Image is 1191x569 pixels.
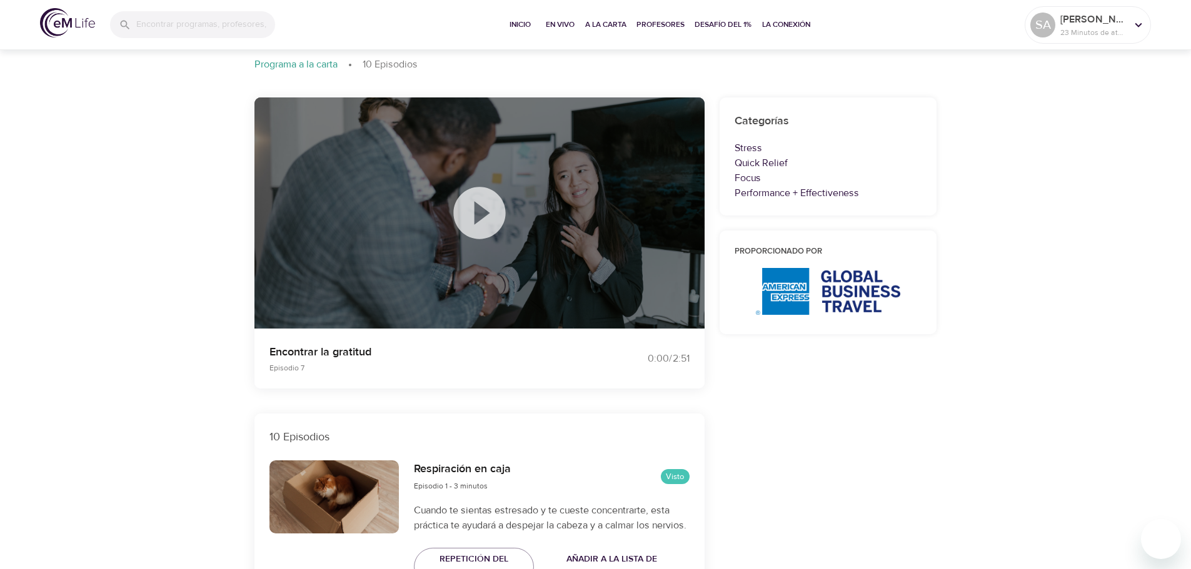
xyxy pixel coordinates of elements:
[414,460,511,478] h6: Respiración en caja
[269,362,581,374] p: Episodio 7
[136,11,275,38] input: Encontrar programas, profesores, etc...
[1030,12,1055,37] div: SA
[254,57,937,72] nav: breadcrumb
[756,268,900,315] img: AmEx%20GBT%20logo.png
[40,8,95,37] img: logo
[735,171,922,186] p: Focus
[695,18,752,31] span: Desafío del 1%
[735,156,922,171] p: Quick Relief
[414,481,488,491] span: Episodio 1 - 3 minutos
[363,57,418,72] p: 10 Episodios
[1060,27,1127,38] p: 23 Minutos de atención
[735,186,922,200] p: Performance + Effectiveness
[596,352,690,366] div: 0:00 / 2:51
[545,18,575,31] span: En vivo
[735,112,922,131] h6: Categorías
[585,18,626,31] span: A la carta
[1141,519,1181,559] iframe: Botón para iniciar la ventana de mensajería
[1060,12,1127,27] p: [PERSON_NAME]
[735,245,922,259] h6: Proporcionado por
[735,141,922,156] p: Stress
[269,344,581,360] p: Encontrar la gratitud
[269,428,690,445] p: 10 Episodios
[414,503,689,533] p: Cuando te sientas estresado y te cueste concentrarte, esta práctica te ayudará a despejar la cabe...
[254,57,338,72] p: Programa a la carta
[661,471,690,483] span: Visto
[505,18,535,31] span: Inicio
[762,18,810,31] span: La Conexión
[636,18,685,31] span: Profesores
